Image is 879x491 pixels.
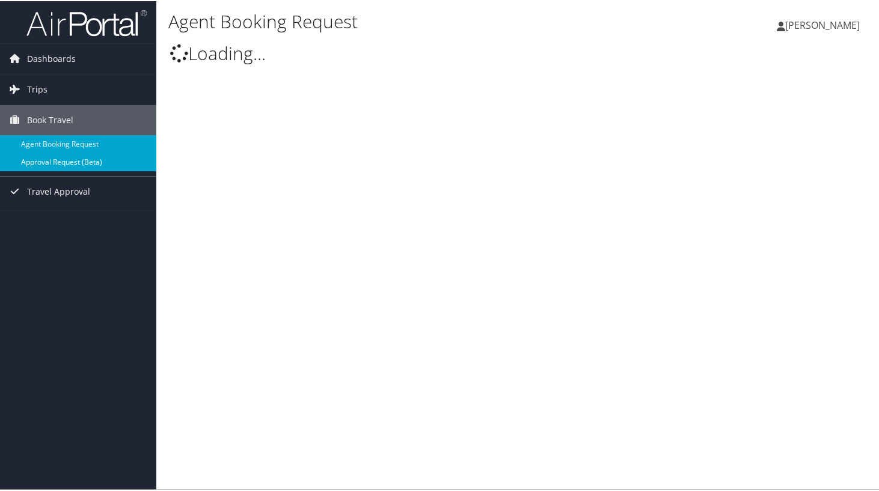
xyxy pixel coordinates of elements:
span: Trips [27,73,47,103]
span: Travel Approval [27,175,90,206]
span: Dashboards [27,43,76,73]
a: [PERSON_NAME] [777,6,872,42]
h1: Agent Booking Request [168,8,637,33]
img: airportal-logo.png [26,8,147,36]
span: Loading... [170,40,266,64]
span: Book Travel [27,104,73,134]
span: [PERSON_NAME] [785,17,860,31]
